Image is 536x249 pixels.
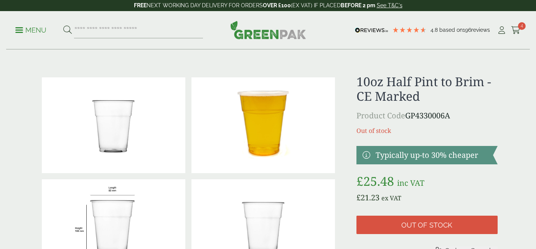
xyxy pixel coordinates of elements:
strong: OVER £100 [263,2,291,8]
span: inc VAT [397,178,424,188]
a: 4 [511,25,521,36]
img: IMG_5419 [191,77,335,173]
bdi: 21.23 [356,192,379,203]
span: 196 [463,27,471,33]
p: Out of stock [356,126,497,135]
p: GP4330006A [356,110,497,121]
span: £ [356,173,363,189]
span: reviews [471,27,490,33]
a: See T&C's [377,2,402,8]
strong: BEFORE 2 pm [341,2,375,8]
bdi: 25.48 [356,173,394,189]
div: 4.79 Stars [392,26,427,33]
img: 10oz Half Pint To Brim CE Marked 0 [42,77,185,173]
img: GreenPak Supplies [230,21,306,39]
span: 4.8 [430,27,439,33]
span: Out of stock [401,221,452,229]
span: Based on [439,27,463,33]
span: £ [356,192,361,203]
p: Menu [15,26,46,35]
strong: FREE [134,2,147,8]
span: Product Code [356,110,405,121]
i: My Account [497,26,506,34]
span: 4 [518,22,526,30]
span: ex VAT [381,194,401,202]
i: Cart [511,26,521,34]
img: REVIEWS.io [355,28,388,33]
h1: 10oz Half Pint to Brim - CE Marked [356,74,497,104]
a: Menu [15,26,46,33]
